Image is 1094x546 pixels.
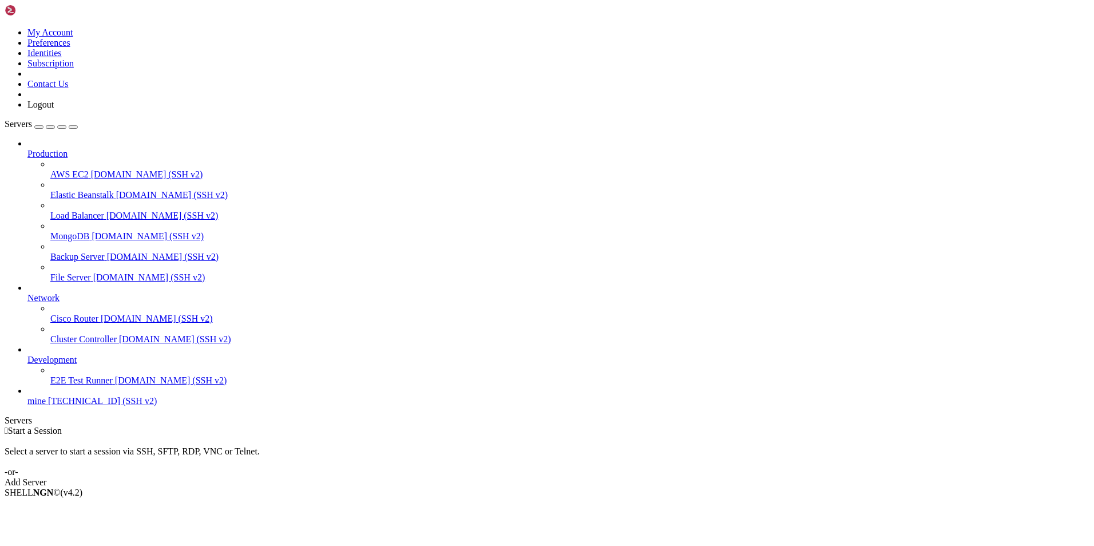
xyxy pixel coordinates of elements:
span: MongoDB [50,231,89,241]
a: Network [27,293,1089,303]
a: Subscription [27,58,74,68]
li: MongoDB [DOMAIN_NAME] (SSH v2) [50,221,1089,242]
li: Load Balancer [DOMAIN_NAME] (SSH v2) [50,200,1089,221]
a: Cisco Router [DOMAIN_NAME] (SSH v2) [50,314,1089,324]
li: Production [27,139,1089,283]
li: Cisco Router [DOMAIN_NAME] (SSH v2) [50,303,1089,324]
li: Development [27,345,1089,386]
a: File Server [DOMAIN_NAME] (SSH v2) [50,272,1089,283]
a: Cluster Controller [DOMAIN_NAME] (SSH v2) [50,334,1089,345]
a: Elastic Beanstalk [DOMAIN_NAME] (SSH v2) [50,190,1089,200]
span: Cluster Controller [50,334,117,344]
span: [DOMAIN_NAME] (SSH v2) [116,190,228,200]
span: AWS EC2 [50,169,89,179]
a: Logout [27,100,54,109]
a: Contact Us [27,79,69,89]
div: Select a server to start a session via SSH, SFTP, RDP, VNC or Telnet. -or- [5,436,1089,477]
a: My Account [27,27,73,37]
span: [DOMAIN_NAME] (SSH v2) [91,169,203,179]
li: Elastic Beanstalk [DOMAIN_NAME] (SSH v2) [50,180,1089,200]
a: Backup Server [DOMAIN_NAME] (SSH v2) [50,252,1089,262]
span: [DOMAIN_NAME] (SSH v2) [115,375,227,385]
li: E2E Test Runner [DOMAIN_NAME] (SSH v2) [50,365,1089,386]
div: Add Server [5,477,1089,488]
span: [DOMAIN_NAME] (SSH v2) [92,231,204,241]
span: [TECHNICAL_ID] (SSH v2) [48,396,157,406]
span: E2E Test Runner [50,375,113,385]
span: [DOMAIN_NAME] (SSH v2) [119,334,231,344]
span: Backup Server [50,252,105,262]
div: Servers [5,416,1089,426]
li: mine [TECHNICAL_ID] (SSH v2) [27,386,1089,406]
li: AWS EC2 [DOMAIN_NAME] (SSH v2) [50,159,1089,180]
a: Identities [27,48,62,58]
a: Preferences [27,38,70,48]
span: 4.2.0 [61,488,83,497]
b: NGN [33,488,54,497]
span: SHELL © [5,488,82,497]
span: [DOMAIN_NAME] (SSH v2) [106,211,219,220]
span: Load Balancer [50,211,104,220]
span: Elastic Beanstalk [50,190,114,200]
span: mine [27,396,46,406]
span: [DOMAIN_NAME] (SSH v2) [101,314,213,323]
span: Start a Session [8,426,62,436]
span: Development [27,355,77,365]
a: Production [27,149,1089,159]
span: [DOMAIN_NAME] (SSH v2) [107,252,219,262]
span: Network [27,293,60,303]
img: Shellngn [5,5,70,16]
li: Network [27,283,1089,345]
a: Load Balancer [DOMAIN_NAME] (SSH v2) [50,211,1089,221]
span: Production [27,149,68,159]
a: MongoDB [DOMAIN_NAME] (SSH v2) [50,231,1089,242]
li: Cluster Controller [DOMAIN_NAME] (SSH v2) [50,324,1089,345]
a: mine [TECHNICAL_ID] (SSH v2) [27,396,1089,406]
span: [DOMAIN_NAME] (SSH v2) [93,272,205,282]
a: AWS EC2 [DOMAIN_NAME] (SSH v2) [50,169,1089,180]
a: Development [27,355,1089,365]
a: E2E Test Runner [DOMAIN_NAME] (SSH v2) [50,375,1089,386]
span:  [5,426,8,436]
span: Cisco Router [50,314,98,323]
li: Backup Server [DOMAIN_NAME] (SSH v2) [50,242,1089,262]
li: File Server [DOMAIN_NAME] (SSH v2) [50,262,1089,283]
a: Servers [5,119,78,129]
span: Servers [5,119,32,129]
span: File Server [50,272,91,282]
